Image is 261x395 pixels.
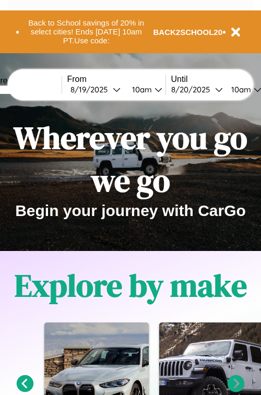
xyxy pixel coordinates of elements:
div: 10am [127,85,155,94]
h1: Explore by make [15,264,247,307]
div: 10am [226,85,254,94]
div: 8 / 19 / 2025 [70,85,113,94]
button: Back to School savings of 20% in select cities! Ends [DATE] 10am PT.Use code: [19,16,153,48]
div: 8 / 20 / 2025 [171,85,215,94]
b: BACK2SCHOOL20 [153,28,223,37]
button: 8/19/2025 [67,84,124,95]
button: 10am [124,84,165,95]
label: From [67,75,165,84]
